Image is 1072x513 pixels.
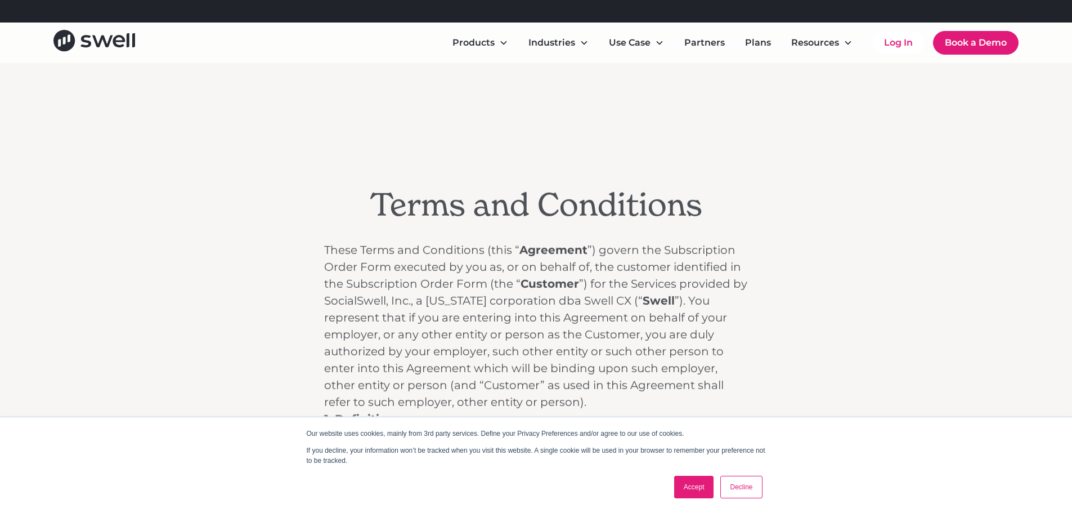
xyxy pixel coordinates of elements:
div: Industries [519,32,598,54]
div: Resources [782,32,862,54]
div: Use Case [600,32,673,54]
a: Book a Demo [933,31,1019,55]
a: Partners [675,32,734,54]
a: home [53,30,135,55]
a: Accept [674,476,714,498]
h1: Terms and Conditions [370,186,702,224]
div: Products [452,36,495,50]
strong: Swell [643,294,675,307]
div: Products [443,32,517,54]
div: Use Case [609,36,651,50]
a: Decline [720,476,762,498]
strong: Agreement [519,243,587,257]
p: These Terms and Conditions (this “ ”) govern the Subscription Order Form executed by you as, or o... [324,242,748,411]
div: Industries [528,36,575,50]
p: If you decline, your information won’t be tracked when you visit this website. A single cookie wi... [307,445,766,466]
strong: 1. Definitions. [324,412,403,426]
p: Our website uses cookies, mainly from 3rd party services. Define your Privacy Preferences and/or ... [307,429,766,439]
a: Log In [873,32,924,54]
strong: Customer [521,277,579,291]
a: Plans [736,32,780,54]
div: Resources [791,36,839,50]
